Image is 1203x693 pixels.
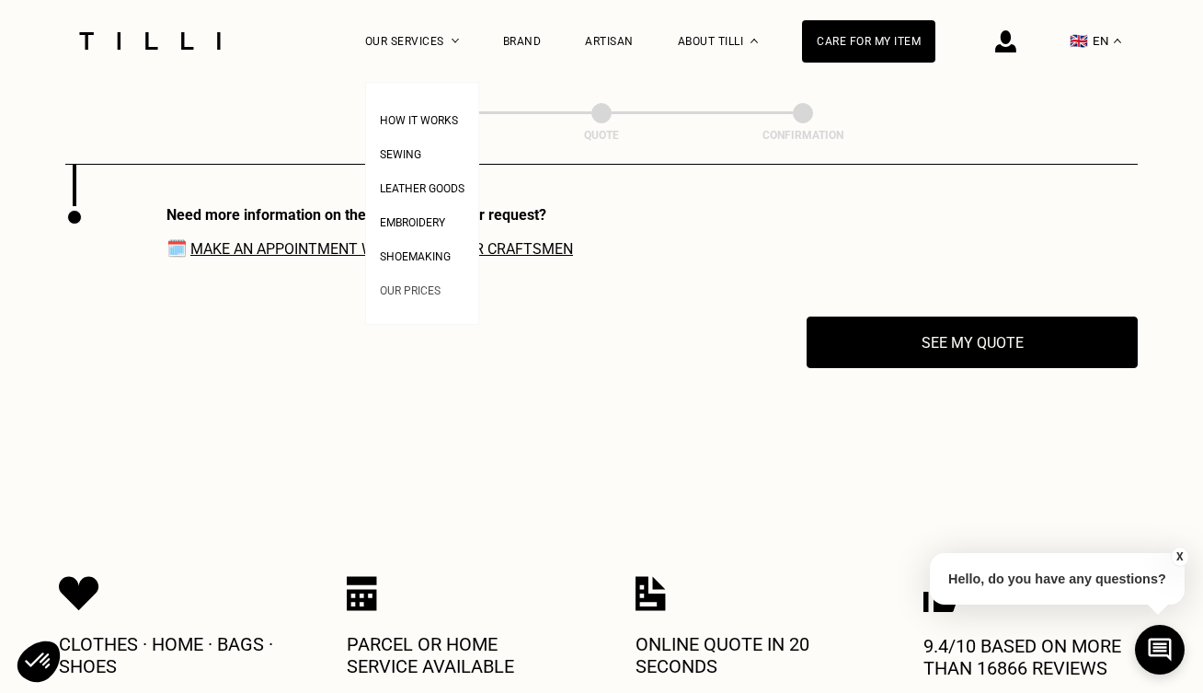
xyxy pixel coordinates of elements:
[1171,547,1189,567] button: X
[380,250,451,263] span: Shoemaking
[380,216,445,229] span: Embroidery
[347,633,567,677] p: Parcel or home service available
[807,317,1138,368] button: See my quote
[380,148,421,161] span: Sewing
[930,553,1185,605] p: Hello, do you have any questions?
[636,576,666,611] img: Icon
[190,240,573,258] a: Make an appointment with one of our craftsmen
[166,206,573,224] div: Need more information on the feasibility of your request?
[73,32,227,50] img: Tilli seamstress service logo
[380,284,441,297] span: Our prices
[1114,39,1121,43] img: menu déroulant
[309,129,493,142] div: Request
[380,279,441,298] a: Our prices
[802,20,935,63] a: Care for my item
[380,182,464,195] span: Leather goods
[347,576,377,611] img: Icon
[503,35,542,48] a: Brand
[380,114,458,127] span: How It Works
[750,39,758,43] img: About dropdown menu
[636,633,856,677] p: Online quote in 20 seconds
[380,143,421,162] a: Sewing
[510,129,693,142] div: Quote
[380,109,458,128] a: How It Works
[380,177,464,196] a: Leather goods
[923,635,1144,679] p: 9.4/10 based on more than 16866 reviews
[711,129,895,142] div: Confirmation
[995,30,1016,52] img: login icon
[166,238,573,258] span: 🗓️
[59,576,99,611] img: Icon
[1070,32,1088,50] span: 🇬🇧
[585,35,634,48] a: Artisan
[923,576,959,613] img: Icon
[59,633,280,677] p: Clothes · Home · Bags · Shoes
[380,211,445,230] a: Embroidery
[380,245,451,264] a: Shoemaking
[452,39,459,43] img: Dropdown menu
